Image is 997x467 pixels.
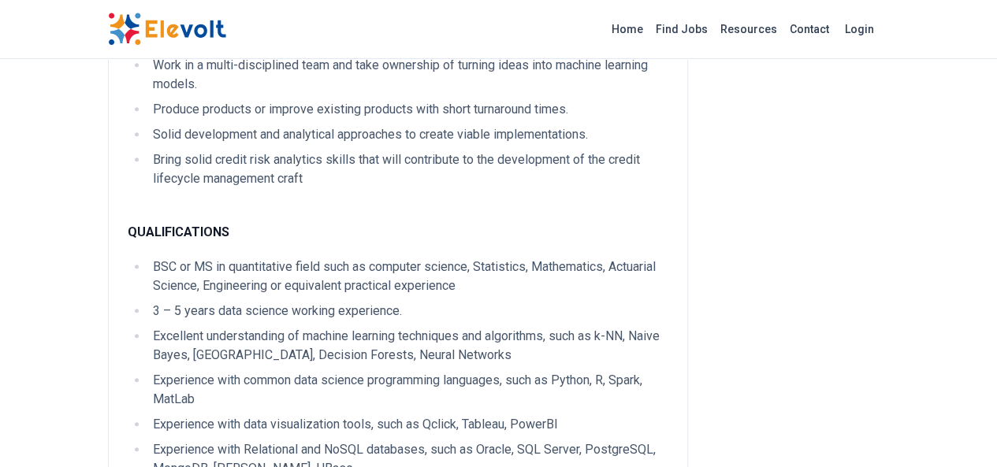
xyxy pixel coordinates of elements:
li: BSC or MS in quantitative field such as computer science, Statistics, Mathematics, Actuarial Scie... [148,258,668,295]
a: Resources [714,17,783,42]
li: Experience with data visualization tools, such as Qclick, Tableau, PowerBI [148,415,668,434]
li: Work in a multi-disciplined team and take ownership of turning ideas into machine learning models. [148,56,668,94]
a: Login [835,13,884,45]
strong: QUALIFICATIONS [128,224,229,239]
li: Produce products or improve existing products with short turnaround times. [148,100,668,119]
img: Elevolt [108,13,226,46]
a: Find Jobs [649,17,714,42]
iframe: Chat Widget [918,391,997,467]
li: 3 – 5 years data science working experience. [148,302,668,321]
li: Solid development and analytical approaches to create viable implementations. [148,125,668,144]
a: Contact [783,17,835,42]
a: Home [605,17,649,42]
li: Excellent understanding of machine learning techniques and algorithms, such as k-NN, Naive Bayes,... [148,327,668,365]
li: Bring solid credit risk analytics skills that will contribute to the development of the credit li... [148,150,668,188]
li: Experience with common data science programming languages, such as Python, R, Spark, MatLab [148,371,668,409]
